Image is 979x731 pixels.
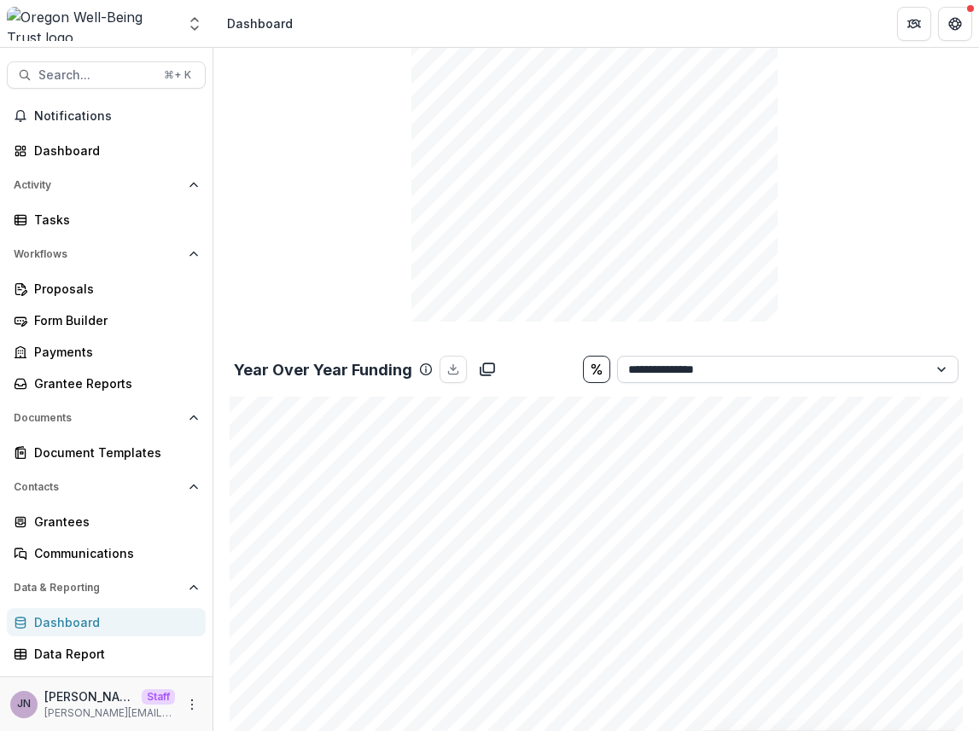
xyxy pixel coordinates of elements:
span: Workflows [14,248,182,260]
a: Grantee Reports [7,369,206,397]
button: Notifications [7,102,206,130]
button: percent [583,356,610,383]
a: Data Report [7,640,206,668]
button: More [182,694,202,715]
a: Payments [7,338,206,366]
span: Search... [38,68,154,83]
nav: breadcrumb [220,11,300,36]
a: Form Builder [7,306,206,334]
button: Open Workflows [7,241,206,268]
div: Grantees [34,513,192,531]
a: Document Templates [7,438,206,467]
div: Proposals [34,280,192,298]
p: Year Over Year Funding [234,358,412,381]
a: Communications [7,539,206,567]
button: Get Help [938,7,972,41]
a: Grantees [7,508,206,536]
span: Data & Reporting [14,582,182,594]
div: ⌘ + K [160,66,195,84]
span: Contacts [14,481,182,493]
div: Dashboard [34,142,192,160]
button: copy to clipboard [474,356,501,383]
img: Oregon Well-Being Trust logo [7,7,176,41]
a: Tasks [7,206,206,234]
div: Payments [34,343,192,361]
div: Grantee Reports [34,374,192,392]
span: Documents [14,412,182,424]
button: Partners [897,7,931,41]
div: Dashboard [227,15,293,32]
button: Open Data & Reporting [7,574,206,601]
div: Document Templates [34,444,192,461]
p: [PERSON_NAME][EMAIL_ADDRESS][DOMAIN_NAME] [44,705,175,721]
a: Dashboard [7,608,206,636]
p: Staff [142,689,175,705]
button: Search... [7,61,206,89]
p: [PERSON_NAME] [44,687,135,705]
div: Communications [34,544,192,562]
span: Activity [14,179,182,191]
button: Open entity switcher [183,7,207,41]
div: Tasks [34,211,192,229]
a: Proposals [7,275,206,303]
button: Open Contacts [7,473,206,501]
div: Form Builder [34,311,192,329]
span: Notifications [34,109,199,124]
button: download [440,356,467,383]
div: Dashboard [34,613,192,631]
a: Dashboard [7,136,206,165]
button: Open Documents [7,404,206,432]
div: Data Report [34,645,192,663]
button: Open Activity [7,171,206,199]
div: Joyce N [17,699,31,710]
